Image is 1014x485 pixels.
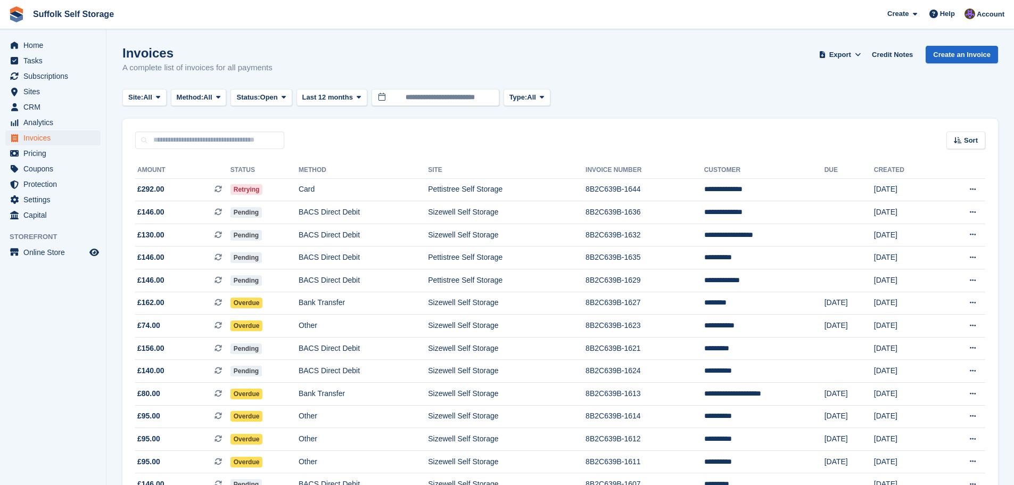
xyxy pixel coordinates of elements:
td: Card [299,178,428,201]
span: Online Store [23,245,87,260]
span: Overdue [230,298,263,308]
span: Capital [23,208,87,223]
td: 8B2C639B-1635 [586,246,704,269]
td: [DATE] [874,178,938,201]
a: menu [5,130,101,145]
span: Create [887,9,909,19]
th: Created [874,162,938,179]
span: CRM [23,100,87,114]
td: [DATE] [825,315,874,338]
span: Account [977,9,1004,20]
span: All [527,92,536,103]
span: Overdue [230,389,263,399]
td: [DATE] [874,201,938,224]
span: Overdue [230,457,263,467]
span: Pending [230,366,262,376]
td: 8B2C639B-1627 [586,292,704,315]
td: Sizewell Self Storage [428,405,586,428]
td: [DATE] [874,428,938,451]
p: A complete list of invoices for all payments [122,62,273,74]
span: £162.00 [137,297,164,308]
td: Sizewell Self Storage [428,315,586,338]
a: Create an Invoice [926,46,998,63]
h1: Invoices [122,46,273,60]
td: 8B2C639B-1624 [586,360,704,383]
span: Pending [230,207,262,218]
a: menu [5,245,101,260]
td: 8B2C639B-1632 [586,224,704,246]
td: Pettistree Self Storage [428,246,586,269]
span: Overdue [230,320,263,331]
a: Preview store [88,246,101,259]
td: [DATE] [825,383,874,406]
td: BACS Direct Debit [299,201,428,224]
td: [DATE] [874,269,938,292]
td: Other [299,428,428,451]
span: Subscriptions [23,69,87,84]
td: [DATE] [874,292,938,315]
span: Retrying [230,184,263,195]
span: £95.00 [137,456,160,467]
span: Pending [230,275,262,286]
span: Sort [964,135,978,146]
span: All [203,92,212,103]
span: £292.00 [137,184,164,195]
td: [DATE] [874,360,938,383]
td: Other [299,315,428,338]
button: Method: All [171,89,227,106]
a: menu [5,69,101,84]
span: Last 12 months [302,92,353,103]
button: Site: All [122,89,167,106]
td: [DATE] [825,292,874,315]
td: [DATE] [874,246,938,269]
td: 8B2C639B-1636 [586,201,704,224]
td: Sizewell Self Storage [428,224,586,246]
span: Home [23,38,87,53]
a: menu [5,192,101,207]
button: Status: Open [230,89,292,106]
span: Pricing [23,146,87,161]
span: Overdue [230,411,263,422]
td: [DATE] [874,224,938,246]
span: Protection [23,177,87,192]
th: Due [825,162,874,179]
img: Emma [964,9,975,19]
a: menu [5,53,101,68]
td: [DATE] [825,405,874,428]
span: £156.00 [137,343,164,354]
td: Other [299,450,428,473]
td: 8B2C639B-1612 [586,428,704,451]
span: All [143,92,152,103]
td: BACS Direct Debit [299,224,428,246]
td: Sizewell Self Storage [428,383,586,406]
td: 8B2C639B-1611 [586,450,704,473]
td: Other [299,405,428,428]
span: Overdue [230,434,263,445]
th: Customer [704,162,825,179]
span: Method: [177,92,204,103]
a: menu [5,38,101,53]
td: BACS Direct Debit [299,246,428,269]
button: Last 12 months [296,89,367,106]
span: Type: [509,92,527,103]
span: £140.00 [137,365,164,376]
a: menu [5,100,101,114]
td: Sizewell Self Storage [428,201,586,224]
th: Invoice Number [586,162,704,179]
td: 8B2C639B-1644 [586,178,704,201]
span: Tasks [23,53,87,68]
span: Open [260,92,278,103]
td: Pettistree Self Storage [428,269,586,292]
span: Pending [230,230,262,241]
span: £95.00 [137,410,160,422]
a: menu [5,161,101,176]
td: Bank Transfer [299,292,428,315]
img: stora-icon-8386f47178a22dfd0bd8f6a31ec36ba5ce8667c1dd55bd0f319d3a0aa187defe.svg [9,6,24,22]
span: £74.00 [137,320,160,331]
td: 8B2C639B-1629 [586,269,704,292]
td: [DATE] [825,450,874,473]
span: £146.00 [137,252,164,263]
span: £146.00 [137,275,164,286]
button: Export [817,46,863,63]
td: 8B2C639B-1614 [586,405,704,428]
